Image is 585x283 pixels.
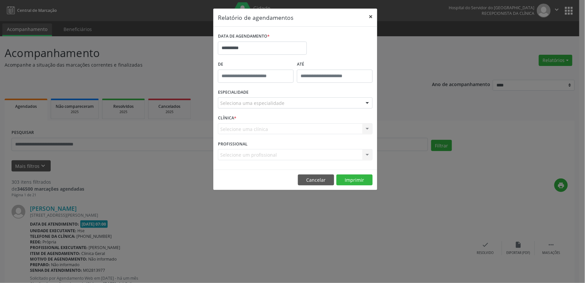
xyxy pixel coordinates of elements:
[298,174,334,186] button: Cancelar
[218,139,248,149] label: PROFISSIONAL
[220,100,284,107] span: Seleciona uma especialidade
[336,174,373,186] button: Imprimir
[297,59,373,70] label: ATÉ
[218,113,236,123] label: CLÍNICA
[218,87,249,98] label: ESPECIALIDADE
[218,13,293,22] h5: Relatório de agendamentos
[218,31,270,42] label: DATA DE AGENDAMENTO
[364,9,377,25] button: Close
[218,59,294,70] label: De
